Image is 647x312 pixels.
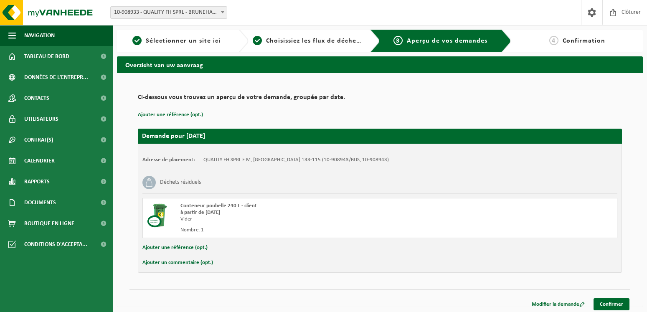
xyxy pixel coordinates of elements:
span: 10-908933 - QUALITY FH SPRL - BRUNEHAUT [110,6,227,19]
span: Sélectionner un site ici [146,38,221,44]
button: Ajouter un commentaire (opt.) [142,257,213,268]
span: Conteneur poubelle 240 L - client [180,203,257,208]
a: 2Choisissiez les flux de déchets et récipients [253,36,363,46]
td: QUALITY FH SPRL E.M, [GEOGRAPHIC_DATA] 133-115 (10-908943/BUS, 10-908943) [203,157,389,163]
span: Choisissiez les flux de déchets et récipients [266,38,405,44]
div: Nombre: 1 [180,227,414,233]
button: Ajouter une référence (opt.) [138,109,203,120]
a: Confirmer [594,298,629,310]
span: Rapports [24,171,50,192]
span: 2 [253,36,262,45]
img: WB-0240-CU.png [147,203,172,228]
button: Ajouter une référence (opt.) [142,242,208,253]
span: Tableau de bord [24,46,69,67]
a: Modifier la demande [525,298,591,310]
span: Données de l'entrepr... [24,67,88,88]
strong: Demande pour [DATE] [142,133,205,140]
span: 10-908933 - QUALITY FH SPRL - BRUNEHAUT [111,7,227,18]
span: 4 [549,36,558,45]
span: Aperçu de vos demandes [407,38,487,44]
h2: Ci-dessous vous trouvez un aperçu de votre demande, groupée par date. [138,94,622,105]
span: 1 [132,36,142,45]
span: Documents [24,192,56,213]
span: Confirmation [563,38,605,44]
span: Contacts [24,88,49,109]
span: Conditions d'accepta... [24,234,87,255]
a: 1Sélectionner un site ici [121,36,232,46]
span: Boutique en ligne [24,213,74,234]
span: 3 [393,36,403,45]
strong: Adresse de placement: [142,157,195,162]
span: Calendrier [24,150,55,171]
h2: Overzicht van uw aanvraag [117,56,643,73]
h3: Déchets résiduels [160,176,201,189]
span: Utilisateurs [24,109,58,129]
span: Contrat(s) [24,129,53,150]
div: Vider [180,216,414,223]
strong: à partir de [DATE] [180,210,220,215]
span: Navigation [24,25,55,46]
